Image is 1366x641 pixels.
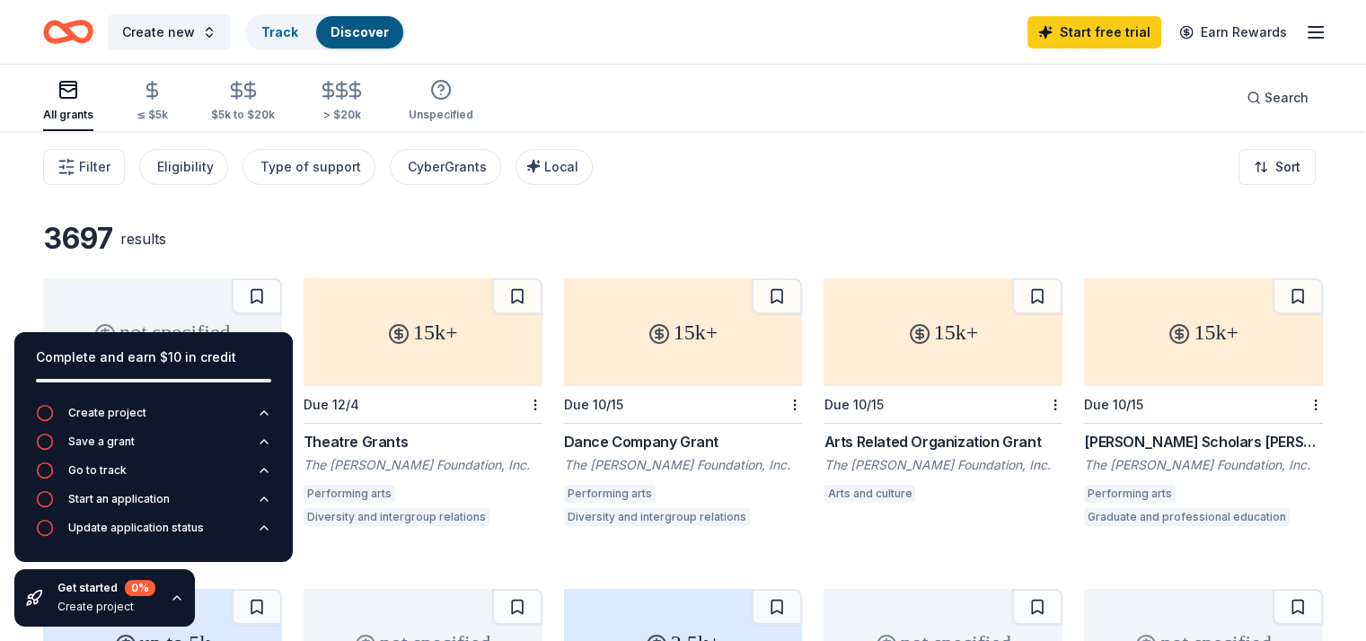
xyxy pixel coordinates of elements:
a: 15k+Due 10/15[PERSON_NAME] Scholars [PERSON_NAME]The [PERSON_NAME] Foundation, Inc.Performing art... [1084,278,1323,531]
a: Earn Rewards [1168,16,1298,48]
a: Discover [330,24,389,40]
button: TrackDiscover [245,14,405,50]
button: Create project [36,404,271,433]
div: Graduate and professional education [1084,508,1290,526]
div: Due 10/15 [564,397,623,412]
a: not specifiedRollingWK [PERSON_NAME] Foundation GrantWK [PERSON_NAME] FoundationEarly childhood e... [43,278,282,546]
button: Unspecified [409,72,473,131]
div: Performing arts [304,485,395,503]
button: Local [516,149,593,185]
div: ≤ $5k [137,108,168,122]
span: Sort [1275,156,1300,178]
div: Create project [57,600,155,614]
a: 15k+Due 12/4Theatre GrantsThe [PERSON_NAME] Foundation, Inc.Performing artsDiversity and intergro... [304,278,542,531]
div: Arts Related Organization Grant [824,431,1062,452]
a: 15k+Due 10/15Arts Related Organization GrantThe [PERSON_NAME] Foundation, Inc.Arts and culture [824,278,1062,508]
div: Due 10/15 [824,397,883,412]
a: Track [261,24,298,40]
button: Create new [108,14,231,50]
button: Sort [1238,149,1316,185]
button: > $20k [318,73,366,131]
button: Save a grant [36,433,271,461]
button: Start an application [36,490,271,519]
button: $5k to $20k [211,73,275,131]
button: Go to track [36,461,271,490]
div: 0 % [125,580,155,596]
div: Diversity and intergroup relations [304,508,489,526]
div: Update application status [68,521,204,535]
div: 15k+ [304,278,542,386]
button: Eligibility [139,149,228,185]
button: All grants [43,72,93,131]
div: Arts and culture [824,485,915,503]
div: Eligibility [157,156,214,178]
span: Local [544,159,578,174]
div: results [120,228,166,250]
div: Dance Company Grant [564,431,803,452]
div: Performing arts [564,485,656,503]
span: Filter [79,156,110,178]
div: Performing arts [1084,485,1176,503]
div: The [PERSON_NAME] Foundation, Inc. [564,456,803,474]
div: Complete and earn $10 in credit [36,347,271,368]
div: Save a grant [68,435,135,449]
button: Update application status [36,519,271,548]
span: Create new [122,22,195,43]
div: Theatre Grants [304,431,542,452]
div: Get started [57,580,155,596]
div: The [PERSON_NAME] Foundation, Inc. [304,456,542,474]
div: 3697 [43,221,113,257]
a: Start free trial [1027,16,1161,48]
div: not specified [43,278,282,386]
div: Due 10/15 [1084,397,1143,412]
button: Filter [43,149,125,185]
div: > $20k [318,108,366,122]
div: The [PERSON_NAME] Foundation, Inc. [824,456,1062,474]
div: 15k+ [824,278,1062,386]
div: Unspecified [409,108,473,122]
div: Diversity and intergroup relations [564,508,750,526]
a: Home [43,11,93,53]
div: [PERSON_NAME] Scholars [PERSON_NAME] [1084,431,1323,452]
div: Start an application [68,492,170,506]
div: CyberGrants [408,156,487,178]
a: 15k+Due 10/15Dance Company GrantThe [PERSON_NAME] Foundation, Inc.Performing artsDiversity and in... [564,278,803,531]
button: CyberGrants [390,149,501,185]
div: Type of support [260,156,361,178]
div: All grants [43,108,93,122]
div: $5k to $20k [211,108,275,122]
button: Type of support [242,149,375,185]
button: ≤ $5k [137,73,168,131]
span: Search [1265,87,1309,109]
div: Go to track [68,463,127,478]
div: Due 12/4 [304,397,359,412]
div: Create project [68,406,146,420]
div: The [PERSON_NAME] Foundation, Inc. [1084,456,1323,474]
div: 15k+ [1084,278,1323,386]
button: Search [1232,80,1323,116]
div: 15k+ [564,278,803,386]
